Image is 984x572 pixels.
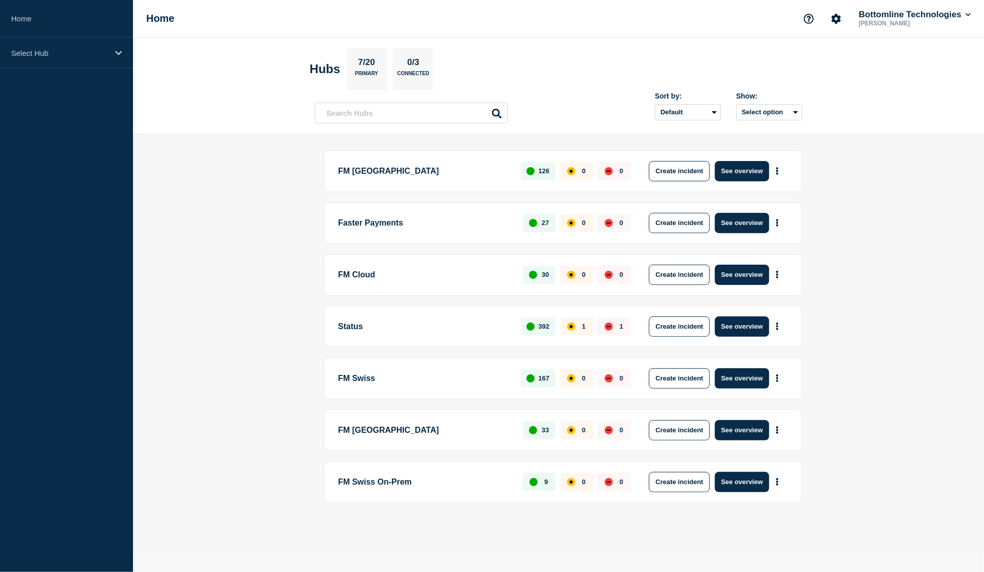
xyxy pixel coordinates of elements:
[582,426,585,434] p: 0
[338,161,509,181] p: FM [GEOGRAPHIC_DATA]
[605,167,613,175] div: down
[338,420,511,440] p: FM [GEOGRAPHIC_DATA]
[567,478,575,486] div: affected
[655,104,721,120] select: Sort by
[715,420,769,440] button: See overview
[582,271,585,278] p: 0
[771,265,784,284] button: More actions
[649,368,710,389] button: Create incident
[539,167,550,175] p: 126
[527,374,535,383] div: up
[605,271,613,279] div: down
[605,323,613,331] div: down
[649,316,710,337] button: Create incident
[567,167,575,175] div: affected
[539,374,550,382] p: 167
[567,323,575,331] div: affected
[354,57,379,71] p: 7/20
[771,162,784,180] button: More actions
[582,374,585,382] p: 0
[582,167,585,175] p: 0
[649,265,710,285] button: Create incident
[338,316,509,337] p: Status
[715,368,769,389] button: See overview
[338,265,511,285] p: FM Cloud
[582,478,585,486] p: 0
[715,316,769,337] button: See overview
[715,265,769,285] button: See overview
[11,49,109,57] p: Select Hub
[655,92,721,100] div: Sort by:
[619,167,623,175] p: 0
[582,219,585,227] p: 0
[771,369,784,388] button: More actions
[649,472,710,492] button: Create incident
[736,92,802,100] div: Show:
[605,219,613,227] div: down
[771,213,784,232] button: More actions
[605,426,613,434] div: down
[649,420,710,440] button: Create incident
[338,472,511,492] p: FM Swiss On-Prem
[619,219,623,227] p: 0
[529,271,537,279] div: up
[404,57,423,71] p: 0/3
[605,374,613,383] div: down
[649,161,710,181] button: Create incident
[544,478,548,486] p: 9
[619,478,623,486] p: 0
[529,219,537,227] div: up
[582,323,585,330] p: 1
[527,323,535,331] div: up
[542,271,549,278] p: 30
[529,426,537,434] div: up
[146,13,175,24] h1: Home
[619,323,623,330] p: 1
[567,219,575,227] div: affected
[527,167,535,175] div: up
[530,478,538,486] div: up
[857,20,963,27] p: [PERSON_NAME]
[315,103,508,123] input: Search Hubs
[619,271,623,278] p: 0
[338,368,509,389] p: FM Swiss
[771,472,784,491] button: More actions
[649,213,710,233] button: Create incident
[715,472,769,492] button: See overview
[310,62,340,76] h2: Hubs
[542,426,549,434] p: 33
[542,219,549,227] p: 27
[771,317,784,336] button: More actions
[826,8,847,29] button: Account settings
[567,426,575,434] div: affected
[715,161,769,181] button: See overview
[715,213,769,233] button: See overview
[567,374,575,383] div: affected
[567,271,575,279] div: affected
[539,323,550,330] p: 392
[397,71,429,81] p: Connected
[798,8,819,29] button: Support
[771,421,784,439] button: More actions
[619,426,623,434] p: 0
[736,104,802,120] button: Select option
[619,374,623,382] p: 0
[338,213,511,233] p: Faster Payments
[605,478,613,486] div: down
[857,10,973,20] button: Bottomline Technologies
[355,71,378,81] p: Primary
